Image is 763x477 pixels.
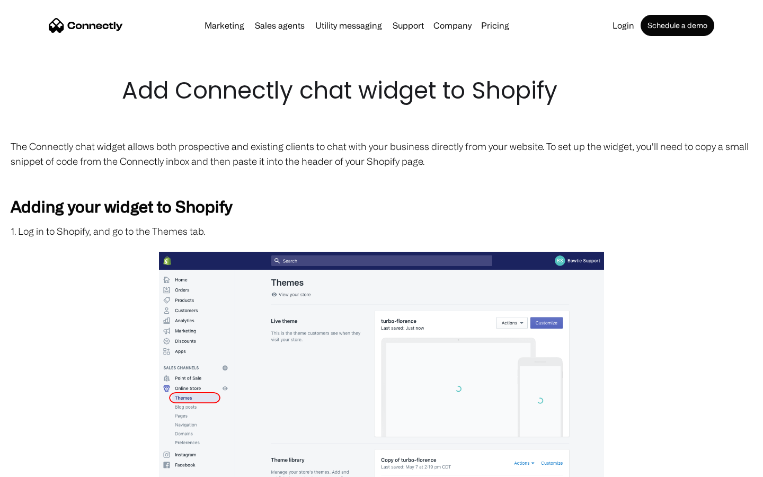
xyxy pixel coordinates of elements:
[200,21,249,30] a: Marketing
[11,458,64,473] aside: Language selected: English
[49,17,123,33] a: home
[11,139,752,169] p: The Connectly chat widget allows both prospective and existing clients to chat with your business...
[388,21,428,30] a: Support
[311,21,386,30] a: Utility messaging
[251,21,309,30] a: Sales agents
[477,21,513,30] a: Pricing
[11,224,752,238] p: 1. Log in to Shopify, and go to the Themes tab.
[641,15,714,36] a: Schedule a demo
[21,458,64,473] ul: Language list
[433,18,472,33] div: Company
[430,18,475,33] div: Company
[11,197,232,215] strong: Adding your widget to Shopify
[122,74,641,107] h1: Add Connectly chat widget to Shopify
[608,21,638,30] a: Login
